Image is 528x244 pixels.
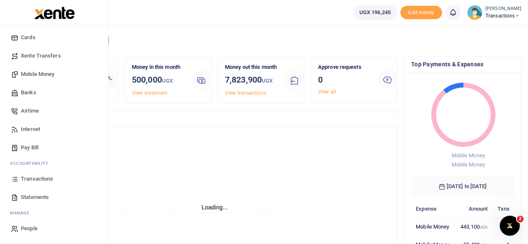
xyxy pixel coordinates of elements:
[162,78,173,84] small: UGX
[492,200,514,218] th: Txns
[411,60,514,69] h4: Top Payments & Expenses
[400,6,442,20] span: Add money
[262,78,273,84] small: UGX
[7,47,101,65] a: Xente Transfers
[225,73,278,87] h3: 7,823,900
[411,218,455,236] td: Mobile Money
[7,157,101,170] li: Ac
[21,88,36,97] span: Banks
[21,107,39,115] span: Airtime
[400,9,442,15] a: Add money
[21,193,49,201] span: Statements
[21,143,38,152] span: Pay Bill
[7,28,101,47] a: Cards
[7,138,101,157] a: Pay Bill
[485,5,521,13] small: [PERSON_NAME]
[455,218,492,236] td: 443,100
[132,73,184,87] h3: 500,000
[500,216,520,236] iframe: Intercom live chat
[21,33,35,42] span: Cards
[492,218,514,236] td: 2
[455,200,492,218] th: Amount
[7,188,101,206] a: Statements
[7,83,101,102] a: Banks
[132,90,167,96] a: View statement
[451,161,485,168] span: Mobile Money
[400,6,442,20] li: Toup your wallet
[34,7,75,19] img: logo-large
[318,73,371,86] h3: 0
[132,63,184,72] p: Money in this month
[485,12,521,20] span: Transactions
[7,206,101,219] li: M
[33,9,75,15] a: logo-small logo-large logo-large
[32,36,521,45] h4: Hello [PERSON_NAME]
[21,175,53,183] span: Transactions
[318,63,371,72] p: Approve requests
[7,120,101,138] a: Internet
[7,219,101,238] a: People
[350,5,400,20] li: Wallet ballance
[411,200,455,218] th: Expense
[411,176,514,196] h6: [DATE] to [DATE]
[7,65,101,83] a: Mobile Money
[14,210,30,216] span: anage
[21,70,54,78] span: Mobile Money
[7,102,101,120] a: Airtime
[359,8,391,17] span: UGX 196,245
[21,224,38,233] span: People
[480,225,488,229] small: UGX
[7,170,101,188] a: Transactions
[467,5,521,20] a: profile-user [PERSON_NAME] Transactions
[21,125,40,133] span: Internet
[467,5,482,20] img: profile-user
[517,216,523,222] span: 2
[21,52,61,60] span: Xente Transfers
[451,152,485,158] span: Mobile Money
[318,89,336,95] a: View all
[39,114,390,123] h4: Transactions Overview
[353,5,397,20] a: UGX 196,245
[225,63,278,72] p: Money out this month
[225,90,266,96] a: View transactions
[202,204,228,211] text: Loading...
[16,160,48,166] span: countability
